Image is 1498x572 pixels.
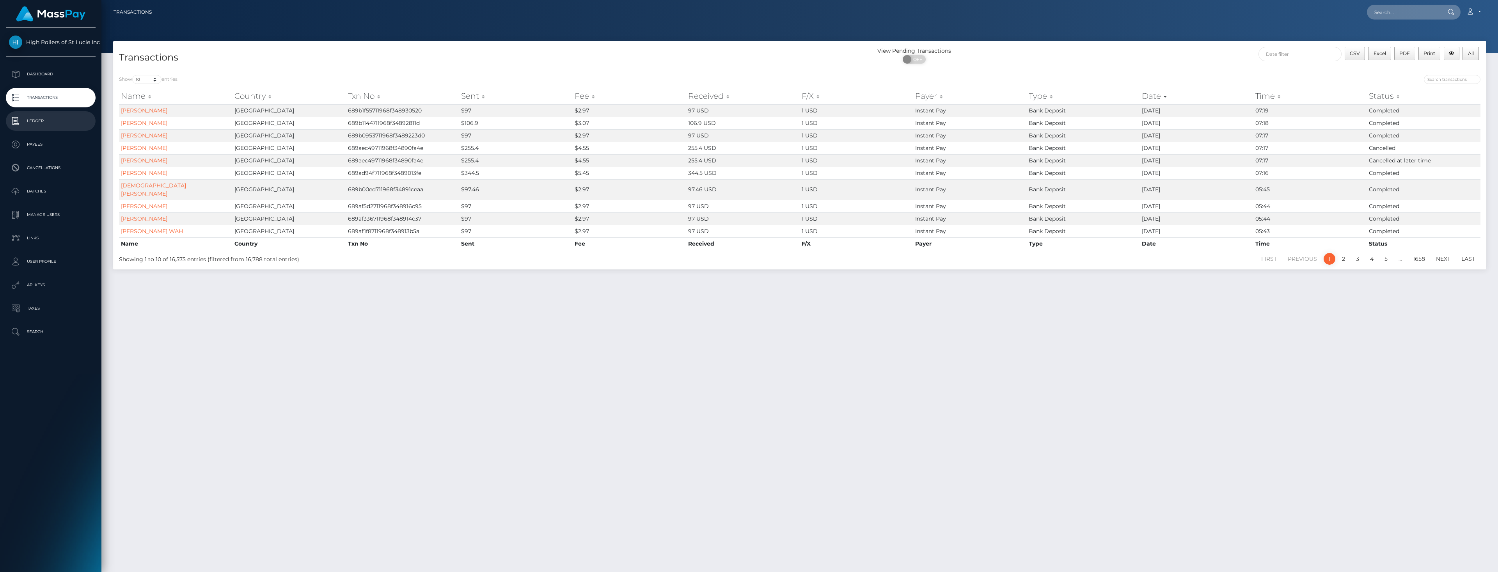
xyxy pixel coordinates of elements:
[233,88,346,104] th: Country: activate to sort column ascending
[573,225,686,237] td: $2.97
[1140,179,1253,200] td: [DATE]
[346,237,460,250] th: Txn No
[915,169,946,176] span: Instant Pay
[119,88,233,104] th: Name: activate to sort column ascending
[1418,47,1441,60] button: Print
[800,225,913,237] td: 1 USD
[1444,47,1460,60] button: Column visibility
[1140,154,1253,167] td: [DATE]
[1027,237,1140,250] th: Type
[1367,200,1480,212] td: Completed
[1253,237,1367,250] th: Time
[1366,253,1378,265] a: 4
[800,129,913,142] td: 1 USD
[1140,117,1253,129] td: [DATE]
[1253,167,1367,179] td: 07:16
[121,228,183,235] a: [PERSON_NAME] WAH
[121,144,167,151] a: [PERSON_NAME]
[686,237,800,250] th: Received
[915,132,946,139] span: Instant Pay
[1140,129,1253,142] td: [DATE]
[346,154,460,167] td: 689aec49711968f34890fa4e
[1027,129,1140,142] td: Bank Deposit
[233,154,346,167] td: [GEOGRAPHIC_DATA]
[233,237,346,250] th: Country
[573,179,686,200] td: $2.97
[233,212,346,225] td: [GEOGRAPHIC_DATA]
[233,104,346,117] td: [GEOGRAPHIC_DATA]
[1140,167,1253,179] td: [DATE]
[913,237,1027,250] th: Payer
[9,68,92,80] p: Dashboard
[459,88,573,104] th: Sent: activate to sort column ascending
[346,167,460,179] td: 689ad94f711968f3489013fe
[1253,104,1367,117] td: 07:19
[913,88,1027,104] th: Payer: activate to sort column ascending
[1367,167,1480,179] td: Completed
[686,212,800,225] td: 97 USD
[1140,225,1253,237] td: [DATE]
[800,167,913,179] td: 1 USD
[1253,129,1367,142] td: 07:17
[9,256,92,267] p: User Profile
[459,200,573,212] td: $97
[1463,47,1479,60] button: All
[573,129,686,142] td: $2.97
[459,117,573,129] td: $106.9
[6,228,96,248] a: Links
[915,107,946,114] span: Instant Pay
[9,326,92,338] p: Search
[1394,47,1415,60] button: PDF
[686,142,800,154] td: 255.4 USD
[233,225,346,237] td: [GEOGRAPHIC_DATA]
[1367,104,1480,117] td: Completed
[686,200,800,212] td: 97 USD
[121,119,167,127] a: [PERSON_NAME]
[1253,179,1367,200] td: 05:45
[1423,50,1435,56] span: Print
[686,225,800,237] td: 97 USD
[1367,117,1480,129] td: Completed
[1027,212,1140,225] td: Bank Deposit
[1027,179,1140,200] td: Bank Deposit
[121,132,167,139] a: [PERSON_NAME]
[233,179,346,200] td: [GEOGRAPHIC_DATA]
[233,167,346,179] td: [GEOGRAPHIC_DATA]
[1352,253,1363,265] a: 3
[686,154,800,167] td: 255.4 USD
[1367,179,1480,200] td: Completed
[1368,47,1391,60] button: Excel
[9,279,92,291] p: API Keys
[800,117,913,129] td: 1 USD
[346,104,460,117] td: 689b1f55711968f348930520
[6,205,96,225] a: Manage Users
[119,252,680,264] div: Showing 1 to 10 of 16,575 entries (filtered from 16,788 total entries)
[346,179,460,200] td: 689b00ed711968f34891ceaa
[1409,253,1429,265] a: 1658
[1027,200,1140,212] td: Bank Deposit
[121,157,167,164] a: [PERSON_NAME]
[800,47,1029,55] div: View Pending Transactions
[459,104,573,117] td: $97
[686,104,800,117] td: 97 USD
[1027,154,1140,167] td: Bank Deposit
[573,117,686,129] td: $3.07
[573,200,686,212] td: $2.97
[1140,200,1253,212] td: [DATE]
[459,237,573,250] th: Sent
[114,4,152,20] a: Transactions
[573,142,686,154] td: $4.55
[915,186,946,193] span: Instant Pay
[459,129,573,142] td: $97
[119,51,794,64] h4: Transactions
[119,75,177,84] label: Show entries
[686,129,800,142] td: 97 USD
[459,167,573,179] td: $344.5
[907,55,926,64] span: OFF
[1432,253,1455,265] a: Next
[800,104,913,117] td: 1 USD
[459,179,573,200] td: $97.46
[1140,212,1253,225] td: [DATE]
[459,142,573,154] td: $255.4
[1380,253,1392,265] a: 5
